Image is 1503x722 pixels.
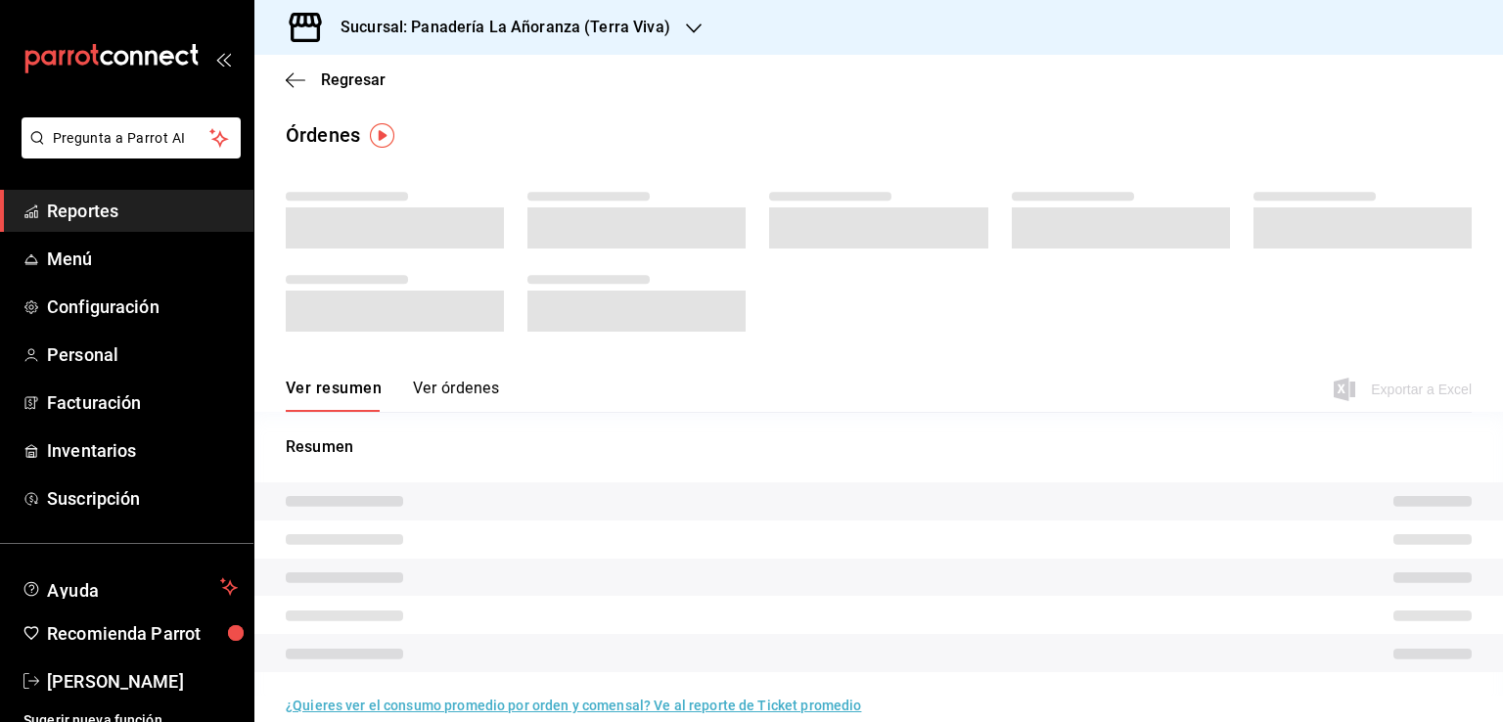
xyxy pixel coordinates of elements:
button: Pregunta a Parrot AI [22,117,241,158]
div: Órdenes [286,120,360,150]
button: open_drawer_menu [215,51,231,67]
span: Regresar [321,70,386,89]
button: Ver órdenes [413,379,499,412]
p: Resumen [286,435,1472,459]
a: Pregunta a Parrot AI [14,142,241,162]
img: Tooltip marker [370,123,394,148]
span: Pregunta a Parrot AI [53,128,210,149]
span: Inventarios [47,437,238,464]
a: ¿Quieres ver el consumo promedio por orden y comensal? Ve al reporte de Ticket promedio [286,698,861,713]
span: Ayuda [47,575,212,599]
span: [PERSON_NAME] [47,668,238,695]
h3: Sucursal: Panadería La Añoranza (Terra Viva) [325,16,670,39]
span: Reportes [47,198,238,224]
span: Facturación [47,389,238,416]
span: Suscripción [47,485,238,512]
span: Configuración [47,293,238,320]
span: Menú [47,246,238,272]
button: Regresar [286,70,386,89]
span: Personal [47,341,238,368]
button: Ver resumen [286,379,382,412]
div: navigation tabs [286,379,499,412]
span: Recomienda Parrot [47,620,238,647]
